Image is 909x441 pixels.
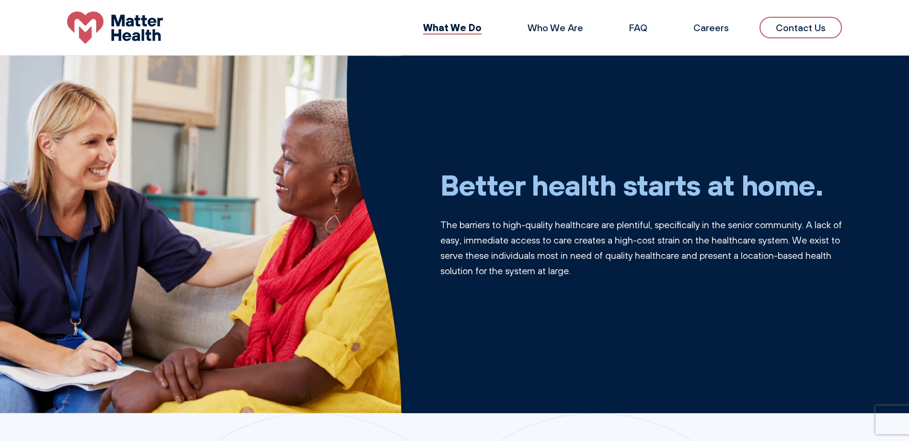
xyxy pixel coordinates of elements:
[423,21,482,34] a: What We Do
[629,22,647,34] a: FAQ
[440,167,842,202] h1: Better health starts at home.
[693,22,729,34] a: Careers
[440,217,842,279] p: The barriers to high-quality healthcare are plentiful, specifically in the senior community. A la...
[759,17,842,38] a: Contact Us
[528,22,583,34] a: Who We Are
